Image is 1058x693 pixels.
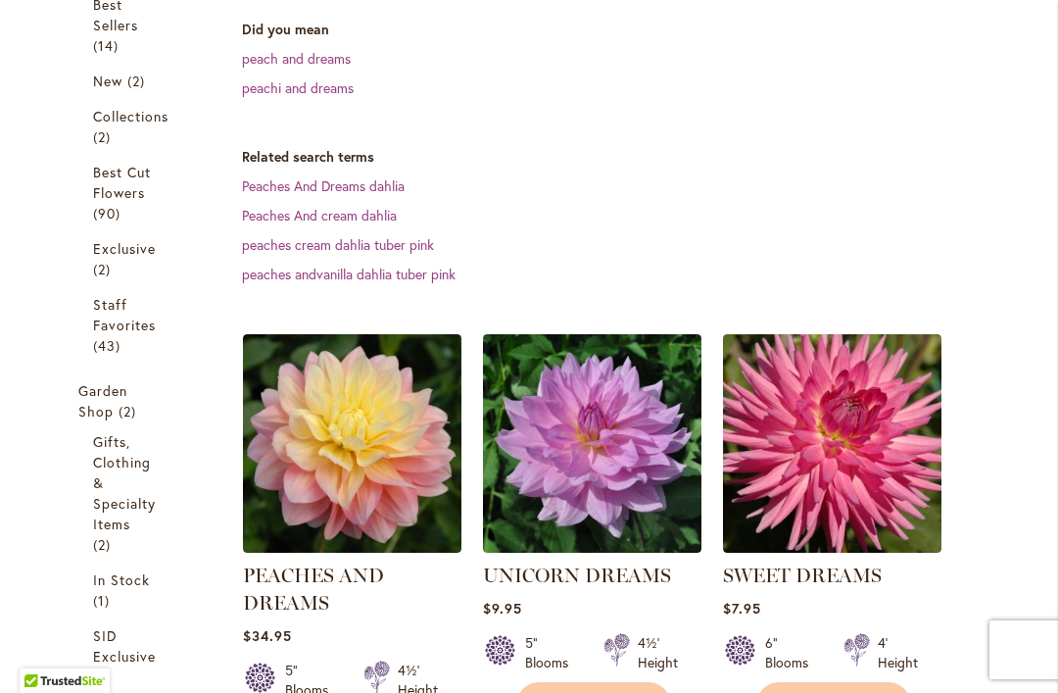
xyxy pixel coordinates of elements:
[242,78,354,97] a: peachi and dreams
[242,20,1038,39] dt: Did you mean
[242,147,1038,167] dt: Related search terms
[93,72,122,90] span: New
[93,163,151,202] span: Best Cut Flowers
[93,239,156,258] span: Exclusive
[638,633,678,672] div: 4½' Height
[765,633,820,672] div: 6" Blooms
[483,564,671,587] a: UNICORN DREAMS
[93,35,123,56] span: 14
[243,538,461,557] a: PEACHES AND DREAMS
[78,380,168,421] a: Garden Shop
[119,401,141,421] span: 2
[93,107,169,125] span: Collections
[878,633,918,672] div: 4' Height
[93,590,115,611] span: 1
[93,667,115,687] span: 1
[723,599,761,618] span: $7.95
[15,623,70,678] iframe: Launch Accessibility Center
[483,538,701,557] a: UNICORN DREAMS
[243,626,292,645] span: $34.95
[93,126,116,147] span: 2
[93,626,156,666] span: SID Exclusive
[242,49,351,68] a: peach and dreams
[93,570,150,589] span: In Stock
[93,106,153,147] a: Collections
[723,564,882,587] a: SWEET DREAMS
[93,238,153,279] a: Exclusive
[93,162,153,223] a: Best Cut Flowers
[127,71,150,91] span: 2
[93,203,125,223] span: 90
[242,265,456,283] a: peaches andvanilla dahlia tuber pink
[93,431,153,555] a: Gifts, Clothing &amp; Specialty Items
[483,599,522,618] span: $9.95
[93,569,153,611] a: In Stock
[93,295,156,334] span: Staff Favorites
[78,381,127,421] span: Garden Shop
[93,432,156,533] span: Gifts, Clothing & Specialty Items
[723,334,941,553] img: SWEET DREAMS
[242,176,405,195] a: Peaches And Dreams dahlia
[93,625,153,687] a: SID Exclusive
[93,335,125,356] span: 43
[243,334,461,553] img: PEACHES AND DREAMS
[242,235,434,254] a: peaches cream dahlia tuber pink
[525,633,580,672] div: 5" Blooms
[93,71,153,91] a: New
[242,206,397,224] a: Peaches And cream dahlia
[483,334,701,553] img: UNICORN DREAMS
[93,294,153,356] a: Staff Favorites
[243,564,384,615] a: PEACHES AND DREAMS
[93,534,116,555] span: 2
[723,538,941,557] a: SWEET DREAMS
[93,259,116,279] span: 2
